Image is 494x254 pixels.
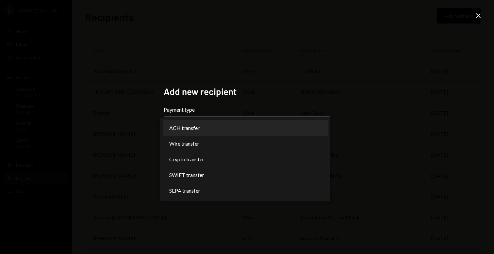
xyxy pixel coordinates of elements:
[164,85,330,98] h2: Add new recipient
[169,140,199,148] span: Wire transfer
[169,187,200,195] span: SEPA transfer
[169,155,204,163] span: Crypto transfer
[164,106,330,114] label: Payment type
[169,171,204,179] span: SWIFT transfer
[164,116,330,135] button: Payment type
[169,124,200,132] span: ACH transfer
